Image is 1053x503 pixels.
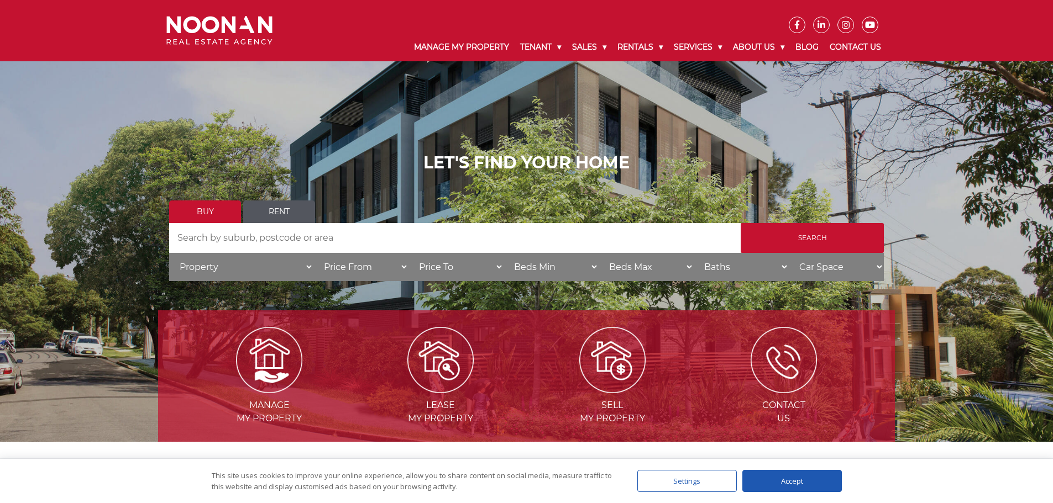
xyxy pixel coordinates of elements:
div: Settings [637,470,737,492]
a: Blog [790,33,824,61]
a: Leasemy Property [356,354,525,423]
a: ContactUs [699,354,868,423]
a: Rent [243,200,315,223]
img: ICONS [751,327,817,393]
img: Noonan Real Estate Agency [166,16,273,45]
a: Rentals [612,33,668,61]
a: Manage My Property [408,33,515,61]
img: Manage my Property [236,327,302,393]
img: Lease my property [407,327,474,393]
input: Search [741,223,884,253]
a: Services [668,33,727,61]
a: Sellmy Property [528,354,697,423]
div: This site uses cookies to improve your online experience, allow you to share content on social me... [212,470,615,492]
a: Managemy Property [185,354,354,423]
a: Contact Us [824,33,887,61]
span: Contact Us [699,399,868,425]
a: Buy [169,200,241,223]
h1: LET'S FIND YOUR HOME [169,153,884,173]
input: Search by suburb, postcode or area [169,223,741,253]
span: Manage my Property [185,399,354,425]
img: Sell my property [579,327,646,393]
a: Sales [567,33,612,61]
a: About Us [727,33,790,61]
span: Sell my Property [528,399,697,425]
a: Tenant [515,33,567,61]
span: Lease my Property [356,399,525,425]
div: Accept [742,470,842,492]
